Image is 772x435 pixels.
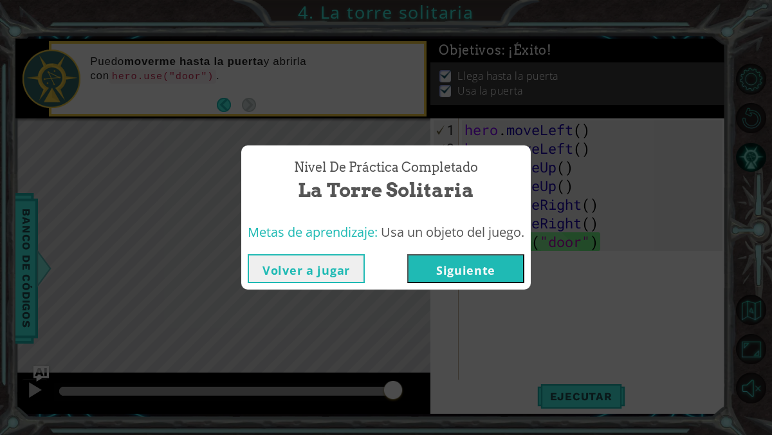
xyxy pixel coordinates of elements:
span: Metas de aprendizaje: [248,223,378,241]
button: Volver a jugar [248,254,365,283]
button: Siguiente [407,254,524,283]
span: Usa un objeto del juego. [381,223,524,241]
span: La torre solitaria [298,176,474,204]
span: Nivel de práctica Completado [294,158,478,177]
